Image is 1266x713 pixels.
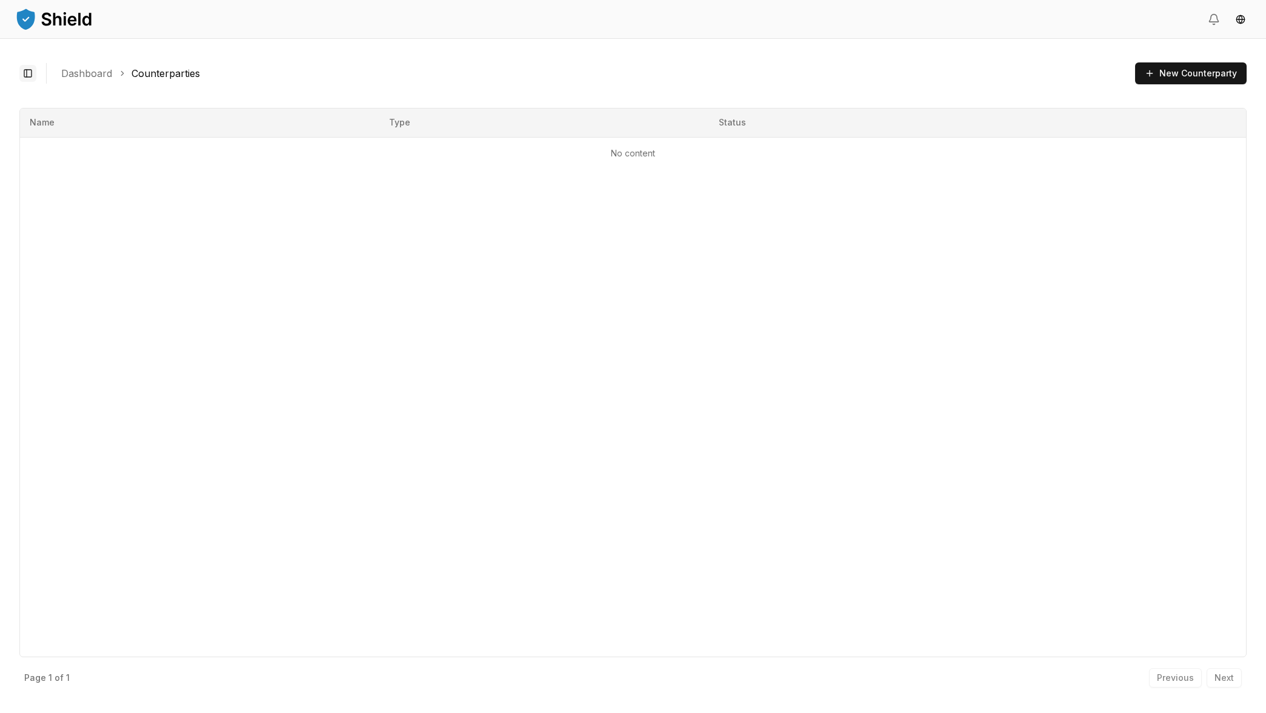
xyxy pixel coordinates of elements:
button: New Counterparty [1135,62,1247,84]
th: Type [379,109,709,138]
p: 1 [66,674,70,682]
a: Counterparties [132,66,200,81]
th: Status [709,109,1088,138]
a: Dashboard [61,66,112,81]
p: Page [24,674,46,682]
nav: breadcrumb [61,66,1125,81]
th: Name [20,109,379,138]
p: 1 [48,674,52,682]
p: of [55,674,64,682]
img: ShieldPay Logo [15,7,93,31]
p: No content [30,147,1236,159]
